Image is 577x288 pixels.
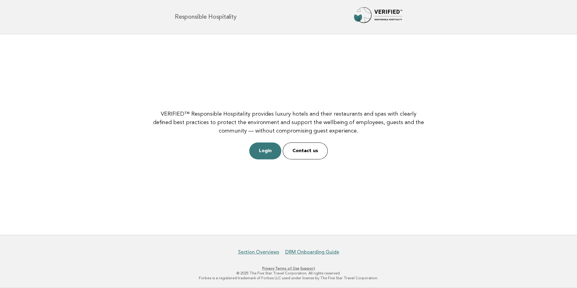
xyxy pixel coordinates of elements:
p: · · [104,266,473,271]
p: Forbes is a registered trademark of Forbes LLC used under license by The Five Star Travel Corpora... [104,276,473,280]
p: © 2025 The Five Star Travel Corporation. All rights reserved. [104,271,473,276]
a: Section Overviews [238,249,279,255]
a: Support [300,266,315,270]
img: Forbes Travel Guide [354,7,402,27]
p: VERIFIED™ Responsible Hospitality provides luxury hotels and their restaurants and spas with clea... [151,110,426,135]
h1: Responsible Hospitality [175,14,236,20]
a: Privacy [262,266,274,270]
a: Terms of Use [275,266,299,270]
a: DRM Onboarding Guide [285,249,339,255]
a: Contact us [283,142,328,159]
a: Login [249,142,281,159]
